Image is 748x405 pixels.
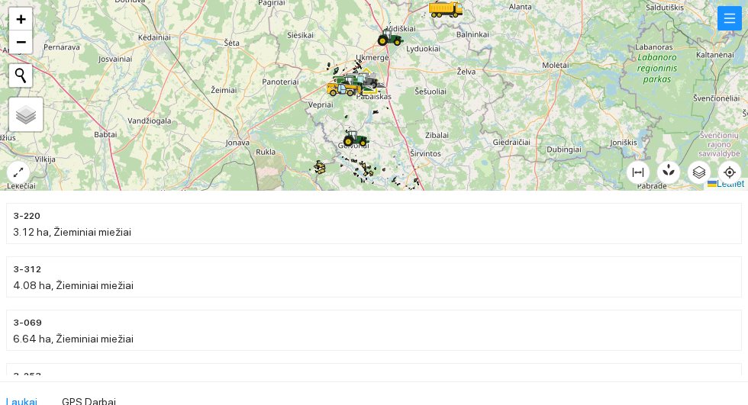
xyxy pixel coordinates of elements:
span: 3-312 [13,262,41,277]
span: 3.12 ha, Žieminiai miežiai [13,226,131,238]
a: Leaflet [708,178,744,189]
span: aim [718,166,741,178]
a: Zoom out [9,31,32,53]
button: column-width [626,160,650,185]
span: 3-069 [13,316,42,330]
a: Layers [9,98,43,131]
span: expand-alt [7,166,30,178]
a: Zoom in [9,8,32,31]
button: aim [717,160,742,185]
span: 3-253 [13,369,41,384]
span: 3-220 [13,209,40,223]
span: − [16,32,26,51]
span: 6.64 ha, Žieminiai miežiai [13,333,134,345]
button: expand-alt [6,160,31,185]
button: Initiate a new search [9,64,32,87]
span: 4.08 ha, Žieminiai miežiai [13,279,134,291]
span: column-width [627,166,650,178]
button: menu [717,6,742,31]
span: + [16,9,26,28]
